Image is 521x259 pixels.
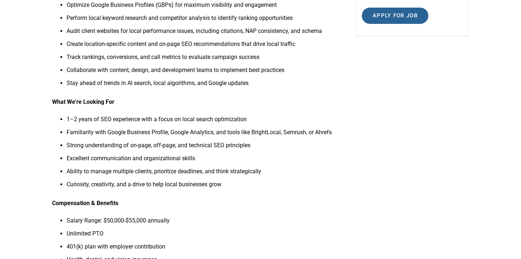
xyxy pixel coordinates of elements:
[67,229,335,242] li: Unlimited PTO
[67,180,335,193] li: Curiosity, creativity, and a drive to help local businesses grow
[67,167,335,180] li: Ability to manage multiple clients, prioritize deadlines, and think strategically
[67,216,335,229] li: Salary Range: $50,000-$55,000 annually
[67,40,335,53] li: Create location-specific content and on-page SEO recommendations that drive local traffic
[67,27,335,40] li: Audit client websites for local performance issues, including citations, NAP consistency, and schema
[67,242,335,255] li: 401(k) plan with employer contribution
[67,115,335,128] li: 1–2 years of SEO experience with a focus on local search optimization
[52,200,118,207] strong: Compensation & Benefits
[362,8,428,24] input: Apply for job
[52,98,114,105] strong: What We’re Looking For
[67,1,335,14] li: Optimize Google Business Profiles (GBPs) for maximum visibility and engagement
[67,154,335,167] li: Excellent communication and organizational skills
[67,79,335,92] li: Stay ahead of trends in AI search, local algorithms, and Google updates
[67,53,335,66] li: Track rankings, conversions, and call metrics to evaluate campaign success
[67,14,335,27] li: Perform local keyword research and competitor analysis to identify ranking opportunities
[67,128,335,141] li: Familiarity with Google Business Profile, Google Analytics, and tools like BrightLocal, Semrush, ...
[67,141,335,154] li: Strong understanding of on-page, off-page, and technical SEO principles
[67,66,335,79] li: Collaborate with content, design, and development teams to implement best practices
